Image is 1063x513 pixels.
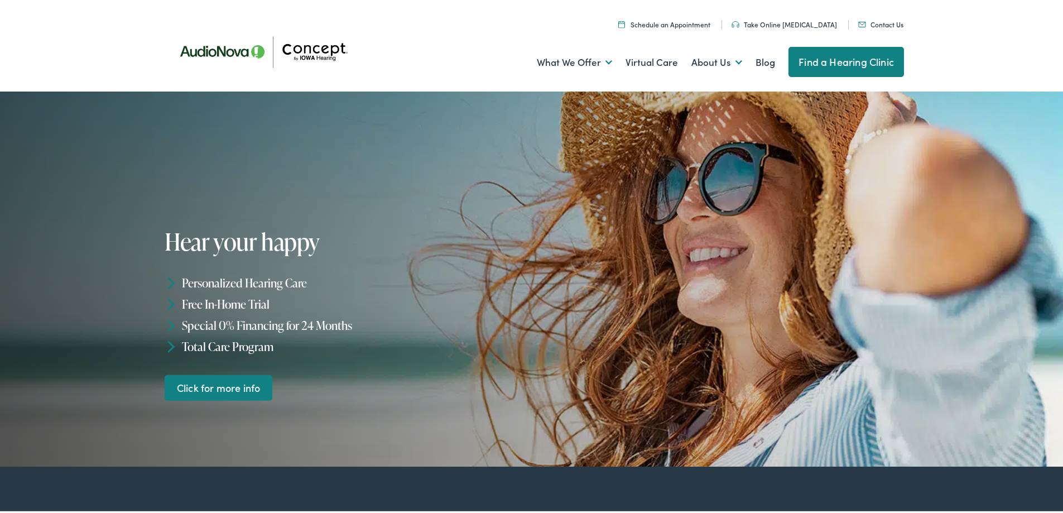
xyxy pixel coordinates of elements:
[618,18,625,26] img: A calendar icon to schedule an appointment at Concept by Iowa Hearing.
[756,40,775,81] a: Blog
[626,40,678,81] a: Virtual Care
[858,17,903,27] a: Contact Us
[165,291,537,313] li: Free In-Home Trial
[788,45,904,75] a: Find a Hearing Clinic
[165,372,272,399] a: Click for more info
[537,40,612,81] a: What We Offer
[165,333,537,354] li: Total Care Program
[165,313,537,334] li: Special 0% Financing for 24 Months
[165,227,504,252] h1: Hear your happy
[732,17,837,27] a: Take Online [MEDICAL_DATA]
[858,20,866,25] img: utility icon
[165,270,537,291] li: Personalized Hearing Care
[618,17,710,27] a: Schedule an Appointment
[732,19,739,26] img: utility icon
[691,40,742,81] a: About Us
